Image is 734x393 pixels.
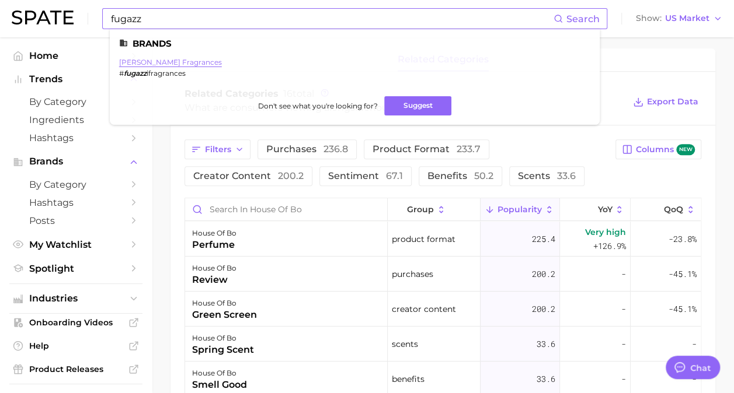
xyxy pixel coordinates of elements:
[193,171,304,181] span: creator content
[12,10,74,24] img: SPATE
[192,378,247,392] div: smell good
[185,139,251,159] button: Filters
[669,302,697,316] span: -45.1%
[147,69,186,78] span: ifragrances
[185,257,701,292] button: house of boreviewpurchases200.2--45.1%
[9,212,142,230] a: Posts
[192,296,257,310] div: house of bo
[185,222,701,257] button: house of boperfumeproduct format225.4Very high+126.9%-23.8%
[664,205,683,214] span: QoQ
[29,197,123,208] span: Hashtags
[392,337,418,351] span: scents
[29,156,123,167] span: Brands
[474,170,493,181] span: 50.2
[566,13,600,24] span: Search
[9,129,142,147] a: Hashtags
[328,171,403,181] span: sentiment
[636,15,662,22] span: Show
[9,337,142,355] a: Help
[205,145,231,155] span: Filters
[192,273,236,287] div: review
[585,225,626,239] span: Very high
[631,198,701,221] button: QoQ
[29,179,123,190] span: by Category
[29,263,123,274] span: Spotlight
[29,215,123,226] span: Posts
[633,11,725,26] button: ShowUS Market
[621,372,626,386] span: -
[9,236,142,254] a: My Watchlist
[9,71,142,88] button: Trends
[192,226,236,240] div: house of bo
[537,372,555,386] span: 33.6
[9,194,142,212] a: Hashtags
[621,302,626,316] span: -
[185,292,701,327] button: house of bogreen screencreator content200.2--45.1%
[636,144,695,155] span: Columns
[9,176,142,194] a: by Category
[9,360,142,378] a: Product Releases
[621,267,626,281] span: -
[192,343,254,357] div: spring scent
[29,341,123,351] span: Help
[373,145,481,154] span: product format
[615,139,701,159] button: Columnsnew
[278,170,304,181] span: 200.2
[192,238,236,252] div: perfume
[557,170,576,181] span: 33.6
[9,93,142,111] a: by Category
[9,290,142,307] button: Industries
[29,74,123,85] span: Trends
[665,15,709,22] span: US Market
[9,47,142,65] a: Home
[9,259,142,278] a: Spotlight
[192,308,257,322] div: green screen
[692,337,697,351] span: -
[457,143,481,155] span: 233.7
[532,302,555,316] span: 200.2
[29,114,123,125] span: Ingredients
[481,198,560,221] button: Popularity
[9,111,142,129] a: Ingredients
[266,145,348,154] span: purchases
[630,94,701,110] button: Export Data
[669,232,697,246] span: -23.8%
[29,293,123,304] span: Industries
[597,205,612,214] span: YoY
[258,101,377,110] span: Don't see what you're looking for?
[498,205,542,214] span: Popularity
[593,239,626,253] span: +126.9%
[192,331,254,345] div: house of bo
[392,267,433,281] span: purchases
[392,302,456,316] span: creator content
[560,198,630,221] button: YoY
[119,69,124,78] span: #
[647,97,698,107] span: Export Data
[29,132,123,143] span: Hashtags
[676,144,695,155] span: new
[29,239,123,250] span: My Watchlist
[323,143,348,155] span: 236.8
[110,9,554,29] input: Search here for a brand, industry, or ingredient
[185,198,387,220] input: Search in house of bo
[392,372,425,386] span: benefits
[407,205,434,214] span: group
[192,366,247,380] div: house of bo
[621,337,626,351] span: -
[185,327,701,362] button: house of bospring scentscents33.6--
[29,317,123,328] span: Onboarding Videos
[119,38,590,48] li: Brands
[119,58,222,66] a: [PERSON_NAME] fragrances
[518,171,576,181] span: scents
[9,153,142,170] button: Brands
[29,50,123,61] span: Home
[29,364,123,374] span: Product Releases
[384,96,451,115] button: Suggest
[9,314,142,331] a: Onboarding Videos
[427,171,493,181] span: benefits
[537,337,555,351] span: 33.6
[532,232,555,246] span: 225.4
[124,69,147,78] em: fugazz
[532,267,555,281] span: 200.2
[392,232,455,246] span: product format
